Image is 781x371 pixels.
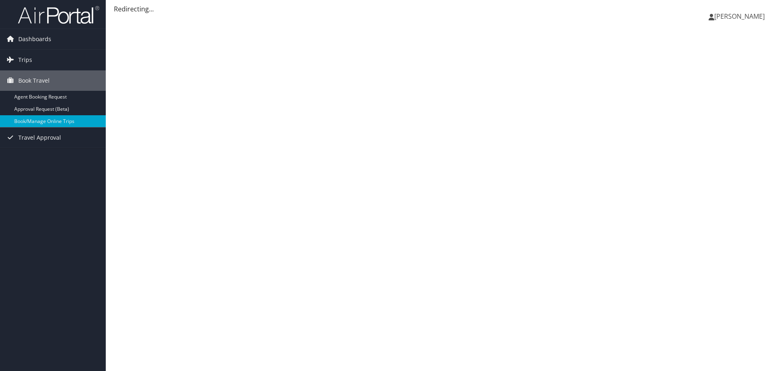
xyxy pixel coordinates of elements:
[18,29,51,49] span: Dashboards
[18,50,32,70] span: Trips
[18,5,99,24] img: airportal-logo.png
[18,70,50,91] span: Book Travel
[714,12,765,21] span: [PERSON_NAME]
[709,4,773,29] a: [PERSON_NAME]
[18,127,61,148] span: Travel Approval
[114,4,773,14] div: Redirecting...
